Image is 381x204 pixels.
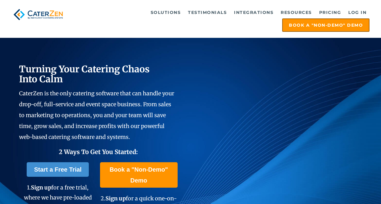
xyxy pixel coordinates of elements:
span: CaterZen is the only catering software that can handle your drop-off, full-service and event spac... [19,90,174,140]
a: Book a "Non-Demo" Demo [100,162,178,188]
span: Sign up [105,195,126,202]
div: Navigation Menu [72,6,369,32]
a: Pricing [316,6,344,18]
a: Integrations [231,6,276,18]
span: Sign up [31,184,51,191]
a: Start a Free Trial [27,162,89,177]
span: 2 Ways To Get You Started: [59,148,138,156]
img: caterzen [12,6,65,23]
a: Solutions [148,6,184,18]
iframe: Help widget launcher [327,180,374,197]
span: Turning Your Catering Chaos Into Calm [19,63,150,85]
a: Book a "Non-Demo" Demo [282,18,369,32]
a: Testimonials [185,6,230,18]
a: Resources [278,6,315,18]
a: Log in [345,6,369,18]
